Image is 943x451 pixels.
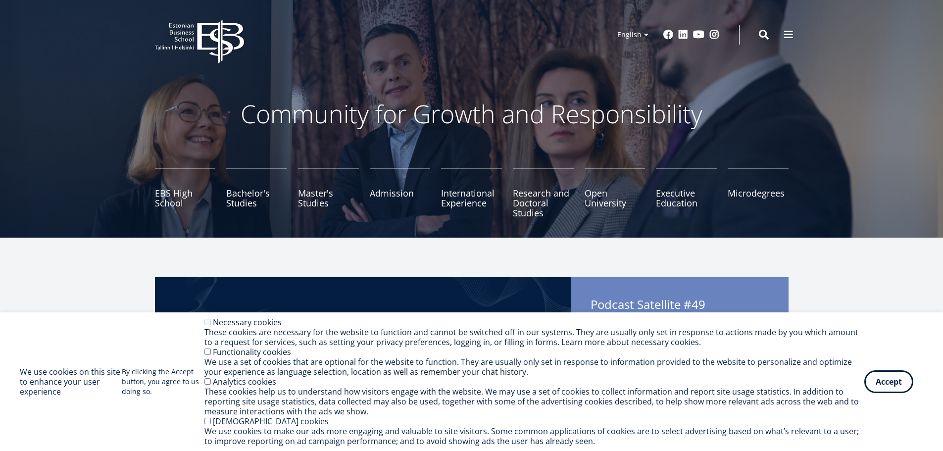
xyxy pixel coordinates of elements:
span: Podcast Satellite #49 [591,297,769,330]
div: We use a set of cookies that are optional for the website to function. They are usually only set ... [204,357,864,377]
div: We use cookies to make our ads more engaging and valuable to site visitors. Some common applicati... [204,426,864,446]
a: Research and Doctoral Studies [513,168,574,218]
h2: We use cookies on this site to enhance your user experience [20,367,122,397]
button: Accept [864,370,913,393]
div: These cookies help us to understand how visitors engage with the website. We may use a set of coo... [204,387,864,416]
a: Linkedin [678,30,688,40]
p: By clicking the Accept button, you agree to us doing so. [122,367,204,397]
label: Analytics cookies [213,376,276,387]
a: Master's Studies [298,168,359,218]
label: Necessary cookies [213,317,282,328]
div: These cookies are necessary for the website to function and cannot be switched off in our systems... [204,327,864,347]
a: Youtube [693,30,704,40]
a: International Experience [441,168,502,218]
a: Instagram [709,30,719,40]
span: Generative AI in Higher Education: The Good, the Bad, and the Ugly [591,312,769,327]
a: Open University [585,168,645,218]
a: Facebook [663,30,673,40]
label: [DEMOGRAPHIC_DATA] cookies [213,416,329,427]
a: Executive Education [656,168,717,218]
a: EBS High School [155,168,216,218]
a: Admission [370,168,431,218]
p: Community for Growth and Responsibility [209,99,734,129]
a: Microdegrees [728,168,789,218]
a: Bachelor's Studies [226,168,287,218]
label: Functionality cookies [213,347,291,357]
